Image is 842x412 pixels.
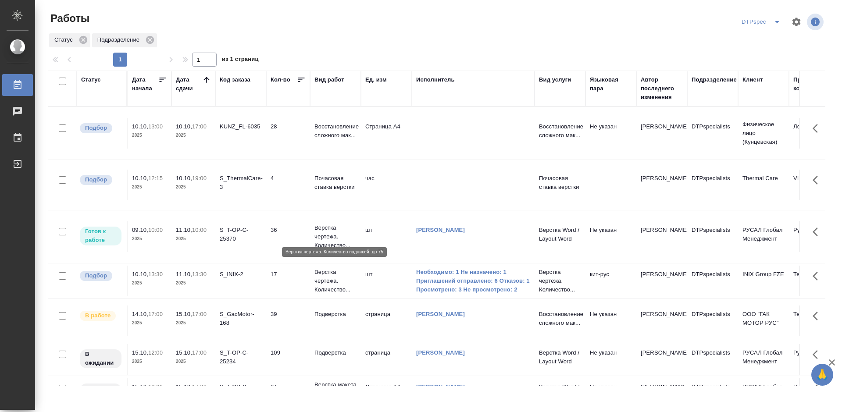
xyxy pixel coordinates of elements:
p: Восстановление сложного мак... [314,122,357,140]
p: Подбор [85,271,107,280]
div: Код заказа [220,75,250,84]
div: S_T-OP-C-25234 [220,383,262,400]
div: Исполнитель выполняет работу [79,310,122,322]
button: Здесь прячутся важные кнопки [807,118,828,139]
p: 13:00 [148,123,163,130]
p: Готов к работе [85,227,116,245]
p: 10.10, [132,123,148,130]
p: 2025 [132,234,167,243]
a: Необходимо: 1 Не назначено: 1 Приглашений отправлено: 6 Отказов: 1 Просмотрено: 3 Не просмотрено: 2 [416,268,530,294]
p: Подбор [85,175,107,184]
button: Здесь прячутся важные кнопки [807,305,828,327]
p: 17:00 [192,384,207,390]
div: Вид работ [314,75,344,84]
td: DTPspecialists [687,170,738,200]
td: [PERSON_NAME] [636,266,687,296]
p: Верстка Word / Layout Word [539,348,581,366]
td: [PERSON_NAME] [636,378,687,409]
p: 12:00 [148,349,163,356]
p: 17:00 [192,349,207,356]
p: Верстка Word / Layout Word [539,383,581,400]
p: 2025 [176,279,211,288]
div: S_GacMotor-168 [220,310,262,327]
p: 13:30 [192,271,207,277]
p: 2025 [176,183,211,192]
button: 🙏 [811,364,833,386]
p: 2025 [132,357,167,366]
span: из 1 страниц [222,54,259,67]
td: Не указан [585,305,636,336]
td: 4 [266,170,310,200]
div: Исполнитель [416,75,455,84]
td: шт [361,221,412,252]
td: VIP клиенты [789,170,840,200]
p: 2025 [132,279,167,288]
p: INIX Group FZE [742,270,785,279]
p: 15.10, [132,384,148,390]
div: Можно подбирать исполнителей [79,270,122,282]
p: 2025 [176,131,211,140]
p: 10:00 [192,227,207,233]
td: [PERSON_NAME] [636,221,687,252]
td: DTPspecialists [687,344,738,375]
div: Клиент [742,75,763,84]
p: Подбор [85,124,107,132]
div: S_T-OP-C-25234 [220,348,262,366]
td: 34 [266,378,310,409]
button: Здесь прячутся важные кнопки [807,344,828,365]
p: Верстка чертежа. Количество... [314,224,357,250]
td: DTPspecialists [687,221,738,252]
div: KUNZ_FL-6035 [220,122,262,131]
div: Статус [49,33,90,47]
p: 17:00 [148,311,163,317]
p: 12:00 [148,384,163,390]
p: Восстановление сложного мак... [539,122,581,140]
div: Языковая пара [590,75,632,93]
td: шт [361,266,412,296]
td: Технический [789,266,840,296]
td: 109 [266,344,310,375]
td: страница [361,344,412,375]
div: Подразделение [692,75,737,84]
p: Статус [54,36,76,44]
td: 28 [266,118,310,149]
td: 36 [266,221,310,252]
td: [PERSON_NAME] [636,344,687,375]
p: 2025 [176,319,211,327]
div: Ед. изм [365,75,387,84]
div: Кол-во [271,75,290,84]
p: Верстка чертежа. Количество... [314,268,357,294]
p: Верстка Word / Layout Word [539,226,581,243]
div: Автор последнего изменения [641,75,683,102]
button: Здесь прячутся важные кнопки [807,221,828,242]
td: Страница А4 [361,118,412,149]
p: Физическое лицо (Кунцевская) [742,120,785,146]
span: Работы [48,11,89,25]
td: Не указан [585,378,636,409]
p: Подверстка [314,310,357,319]
td: [PERSON_NAME] [636,170,687,200]
p: 11.10, [176,227,192,233]
p: Thermal Care [742,174,785,183]
p: 10.10, [176,175,192,181]
td: DTPspecialists [687,266,738,296]
a: [PERSON_NAME] [416,349,465,356]
p: 15.10, [176,349,192,356]
a: [PERSON_NAME] [416,227,465,233]
p: 19:00 [192,175,207,181]
div: Дата начала [132,75,158,93]
p: 09.10, [132,227,148,233]
p: Почасовая ставка верстки [314,174,357,192]
p: Верстка макета средней слож... [314,380,357,407]
td: Не указан [585,221,636,252]
p: ООО "ГАК МОТОР РУС" [742,310,785,327]
p: Верстка чертежа. Количество... [539,268,581,294]
p: 10.10, [132,175,148,181]
div: Можно подбирать исполнителей [79,122,122,134]
a: [PERSON_NAME] [416,384,465,390]
p: Подверстка [314,348,357,357]
p: 14.10, [132,311,148,317]
p: РУСАЛ Глобал Менеджмент [742,383,785,400]
p: Восстановление сложного мак... [539,310,581,327]
div: Исполнитель назначен, приступать к работе пока рано [79,348,122,369]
